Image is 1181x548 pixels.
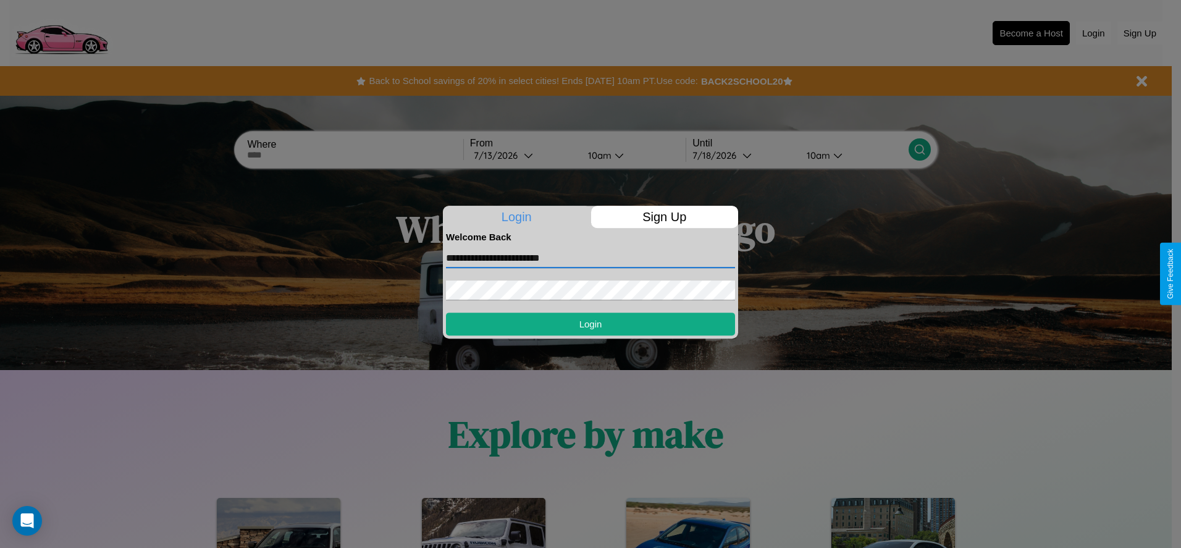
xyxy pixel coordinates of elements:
[443,206,590,228] p: Login
[446,313,735,335] button: Login
[1166,249,1175,299] div: Give Feedback
[591,206,739,228] p: Sign Up
[12,506,42,536] div: Open Intercom Messenger
[446,232,735,242] h4: Welcome Back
